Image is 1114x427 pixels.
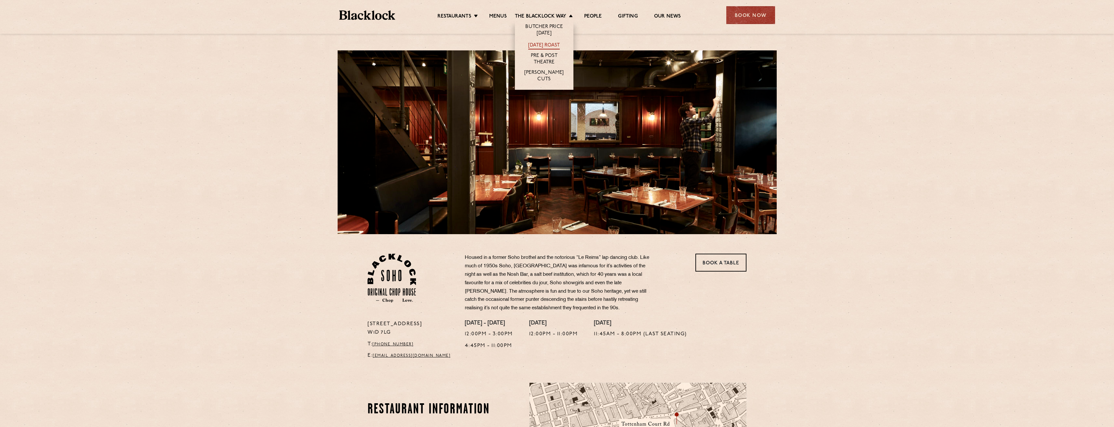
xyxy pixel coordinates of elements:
a: [PHONE_NUMBER] [372,342,413,346]
p: 12:00pm - 3:00pm [465,330,513,339]
a: Our News [654,13,681,20]
a: People [584,13,602,20]
a: [EMAIL_ADDRESS][DOMAIN_NAME] [373,354,450,358]
a: [DATE] Roast [528,42,560,49]
a: Pre & Post Theatre [521,53,567,66]
a: Butcher Price [DATE] [521,24,567,37]
h4: [DATE] - [DATE] [465,320,513,327]
a: Restaurants [437,13,471,20]
a: [PERSON_NAME] Cuts [521,70,567,83]
p: 11:45am - 8:00pm (Last seating) [594,330,687,339]
p: E: [368,352,455,360]
p: Housed in a former Soho brothel and the notorious “Le Reims” lap dancing club. Like much of 1950s... [465,254,657,313]
a: Book a Table [695,254,746,272]
img: Soho-stamp-default.svg [368,254,416,302]
a: Menus [489,13,507,20]
img: BL_Textured_Logo-footer-cropped.svg [339,10,396,20]
p: [STREET_ADDRESS] W1D 7LG [368,320,455,337]
h4: [DATE] [529,320,578,327]
p: T: [368,340,455,349]
h2: Restaurant information [368,402,492,418]
p: 4:45pm - 11:00pm [465,342,513,350]
h4: [DATE] [594,320,687,327]
a: Gifting [618,13,638,20]
a: The Blacklock Way [515,13,566,20]
p: 12:00pm - 11:00pm [529,330,578,339]
div: Book Now [726,6,775,24]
